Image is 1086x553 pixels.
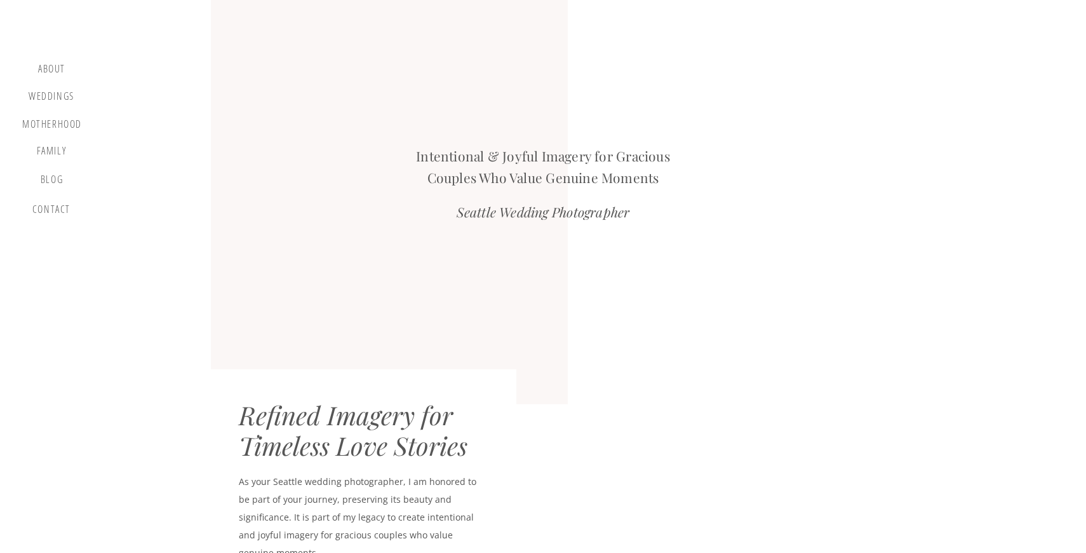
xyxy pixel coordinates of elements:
a: about [33,63,70,78]
h2: Intentional & Joyful Imagery for Gracious Couples Who Value Genuine Moments [402,146,684,182]
a: Weddings [27,90,76,106]
i: Seattle Wedding Photographer [457,203,630,221]
div: Refined Imagery for Timeless Love Stories [239,400,494,460]
a: motherhood [22,118,82,132]
a: Family [27,145,76,161]
a: contact [30,203,73,221]
a: blog [33,174,70,191]
p: As your Seattle wedding photographer, I am honored to be part of your journey, preserving its bea... [239,473,487,548]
